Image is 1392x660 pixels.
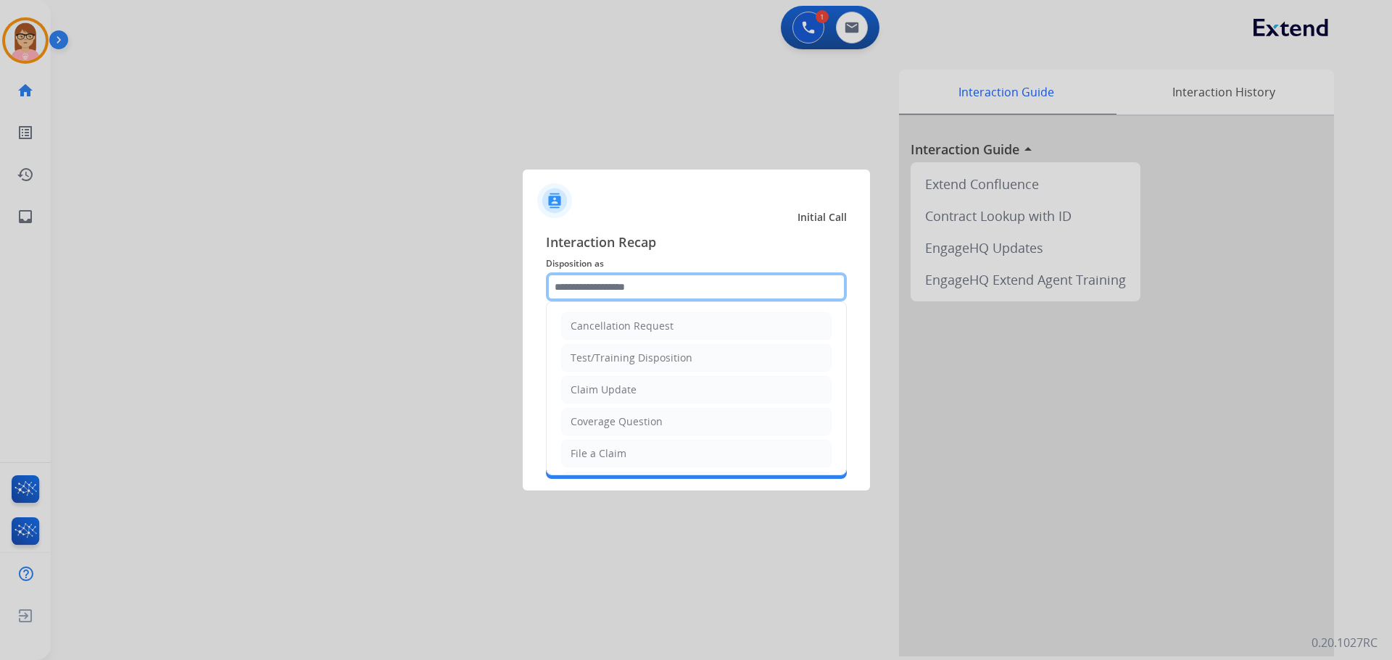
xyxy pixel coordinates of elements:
span: Initial Call [797,210,847,225]
p: 0.20.1027RC [1312,634,1377,651]
div: Test/Training Disposition [571,351,692,365]
img: contactIcon [537,183,572,218]
span: Interaction Recap [546,232,847,255]
span: Disposition as [546,255,847,272]
div: Cancellation Request [571,319,674,333]
div: Claim Update [571,383,637,397]
div: Coverage Question [571,414,663,429]
div: File a Claim [571,446,626,461]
